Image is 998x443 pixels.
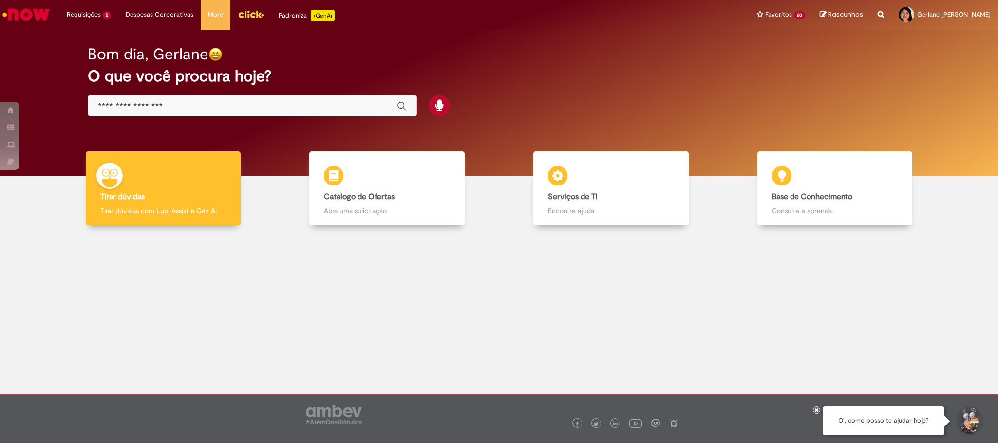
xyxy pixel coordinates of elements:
b: Base de Conhecimento [772,192,852,202]
img: logo_footer_twitter.png [594,422,599,426]
span: 5 [103,11,111,19]
p: Tirar dúvidas com Lupi Assist e Gen Ai [100,206,226,216]
a: Rascunhos [820,10,863,19]
h2: O que você procura hoje? [88,68,911,85]
a: Base de Conhecimento Consulte e aprenda [723,151,947,226]
div: Oi, como posso te ajudar hoje? [823,406,944,435]
a: Catálogo de Ofertas Abra uma solicitação [275,151,499,226]
img: logo_footer_youtube.png [629,417,642,429]
img: click_logo_yellow_360x200.png [238,7,264,21]
div: Padroniza [279,10,335,21]
span: 60 [794,11,805,19]
img: logo_footer_ambev_rotulo_gray.png [306,405,362,424]
span: Requisições [67,10,101,19]
img: ServiceNow [1,5,51,24]
img: happy-face.png [208,47,223,61]
button: Iniciar Conversa de Suporte [954,406,983,436]
p: +GenAi [311,10,335,21]
h2: Bom dia, Gerlane [88,46,208,63]
a: Tirar dúvidas Tirar dúvidas com Lupi Assist e Gen Ai [51,151,275,226]
p: Abra uma solicitação [324,206,450,216]
img: logo_footer_workplace.png [651,419,660,427]
b: Catálogo de Ofertas [324,192,395,202]
p: Encontre ajuda [548,206,674,216]
b: Tirar dúvidas [100,192,145,202]
img: logo_footer_linkedin.png [613,421,618,427]
a: Serviços de TI Encontre ajuda [499,151,723,226]
b: Serviços de TI [548,192,598,202]
span: Rascunhos [828,10,863,19]
span: Favoritos [765,10,792,19]
span: Gerlane [PERSON_NAME] [917,10,991,18]
img: logo_footer_naosei.png [669,419,678,427]
span: Despesas Corporativas [126,10,193,19]
img: logo_footer_facebook.png [575,422,580,426]
span: More [208,10,223,19]
p: Consulte e aprenda [772,206,898,216]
